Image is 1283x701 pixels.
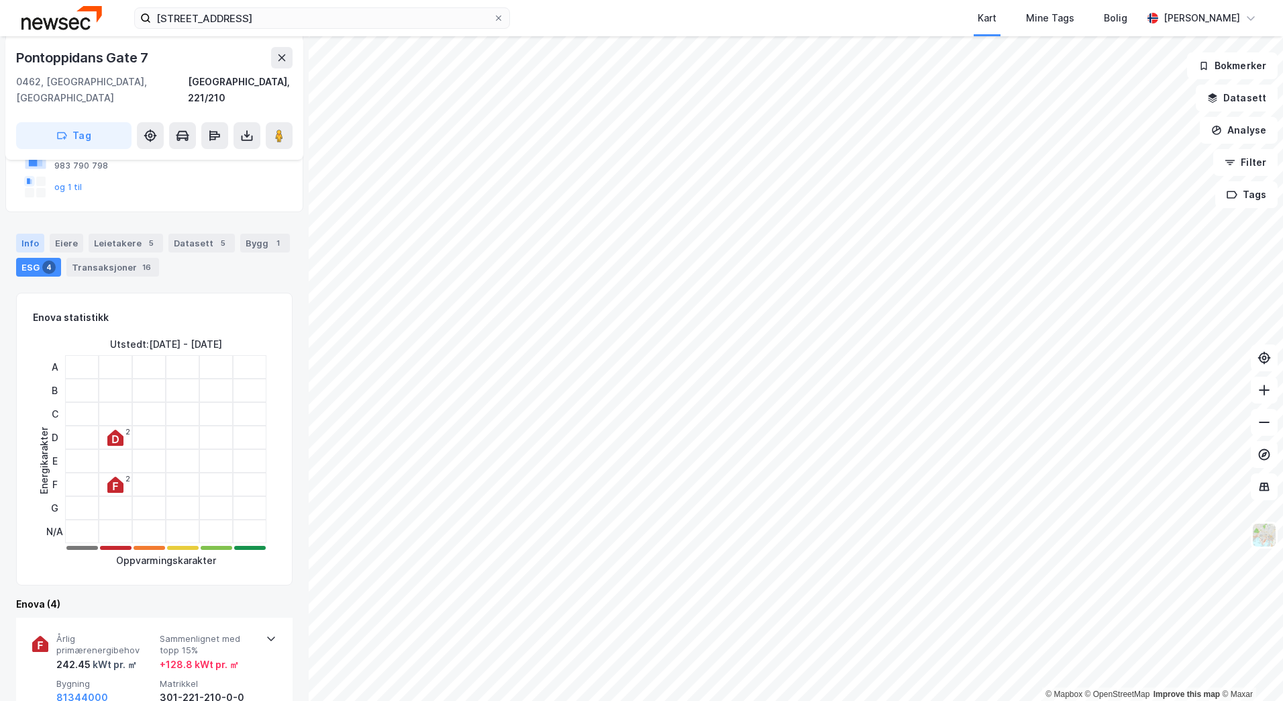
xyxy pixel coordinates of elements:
div: 242.45 [56,657,137,673]
div: Transaksjoner [66,258,159,277]
input: Søk på adresse, matrikkel, gårdeiere, leietakere eller personer [151,8,493,28]
div: 4 [42,261,56,274]
div: Pontoppidans Gate 7 [16,47,151,68]
div: F [46,473,63,496]
div: Eiere [50,234,83,252]
div: Oppvarmingskarakter [116,553,216,569]
div: 16 [140,261,154,274]
a: Improve this map [1153,690,1220,699]
button: Analyse [1200,117,1278,144]
div: D [46,426,63,449]
span: Sammenlignet med topp 15% [160,633,258,657]
div: E [46,449,63,473]
button: Filter [1213,149,1278,176]
span: Årlig primærenergibehov [56,633,154,657]
div: 5 [144,236,158,250]
div: 5 [216,236,229,250]
div: [PERSON_NAME] [1164,10,1240,26]
button: Tags [1215,181,1278,208]
div: 2 [125,475,130,483]
div: Kart [978,10,996,26]
div: Kontrollprogram for chat [1216,637,1283,701]
div: Energikarakter [36,427,52,494]
div: Utstedt : [DATE] - [DATE] [110,336,222,353]
div: Info [16,234,44,252]
span: Bygning [56,678,154,690]
div: C [46,402,63,426]
button: Datasett [1196,85,1278,111]
iframe: Chat Widget [1216,637,1283,701]
div: Bygg [240,234,290,252]
div: kWt pr. ㎡ [91,657,137,673]
button: Bokmerker [1187,52,1278,79]
a: OpenStreetMap [1085,690,1150,699]
div: Mine Tags [1026,10,1074,26]
div: Enova statistikk [33,310,109,326]
a: Mapbox [1045,690,1082,699]
div: Enova (4) [16,596,293,612]
img: Z [1251,522,1277,548]
div: Leietakere [89,234,163,252]
span: Matrikkel [160,678,258,690]
button: Tag [16,122,132,149]
div: 1 [271,236,285,250]
div: Datasett [168,234,235,252]
div: Bolig [1104,10,1127,26]
div: 2 [125,428,130,436]
div: B [46,379,63,402]
img: newsec-logo.f6e21ccffca1b3a03d2d.png [21,6,102,30]
div: + 128.8 kWt pr. ㎡ [160,657,239,673]
div: 0462, [GEOGRAPHIC_DATA], [GEOGRAPHIC_DATA] [16,74,188,106]
div: N/A [46,520,63,543]
div: 983 790 798 [54,160,108,171]
div: [GEOGRAPHIC_DATA], 221/210 [188,74,293,106]
div: A [46,355,63,379]
div: ESG [16,258,61,277]
div: G [46,496,63,520]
